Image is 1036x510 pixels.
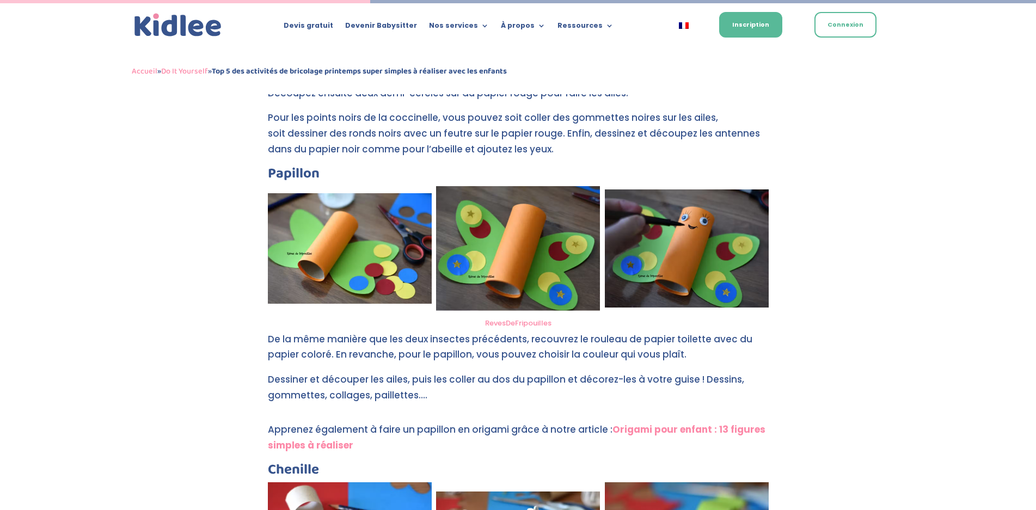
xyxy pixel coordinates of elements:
[268,167,769,186] h3: Papillon
[268,193,432,304] img: Bricolage printemps papillon
[212,65,507,78] strong: Top 5 des activités de bricolage printemps super simples à réaliser avec les enfants
[268,85,769,110] p: Découpez ensuite deux demi-cercles sur du papier rouge pour faire les ailes.
[268,331,769,372] p: De la même manière que les deux insectes précédents, recouvrez le rouleau de papier toilette avec...
[132,11,224,40] img: logo_kidlee_bleu
[719,12,782,38] a: Inscription
[679,22,689,29] img: Français
[268,110,769,167] p: Pour les points noirs de la coccinelle, vous pouvez soit coller des gommettes noires sur les aile...
[436,186,600,311] img: Bricolage printemps papillon
[501,22,545,34] a: À propos
[814,12,876,38] a: Connexion
[557,22,614,34] a: Ressources
[485,318,551,328] a: RevesDeFripouilles
[429,22,489,34] a: Nos services
[345,22,417,34] a: Devenir Babysitter
[268,422,769,463] p: Apprenez également à faire un papillon en origami grâce à notre article :
[132,65,157,78] a: Accueil
[132,11,224,40] a: Kidlee Logo
[132,65,507,78] span: » »
[268,372,769,413] p: Dessiner et découper les ailes, puis les coller au dos du papillon et décorez-les à votre guise !...
[284,22,333,34] a: Devis gratuit
[605,189,769,308] img: Bricolage printemps papillon
[268,463,769,482] h3: Chenille
[161,65,208,78] a: Do It Yourself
